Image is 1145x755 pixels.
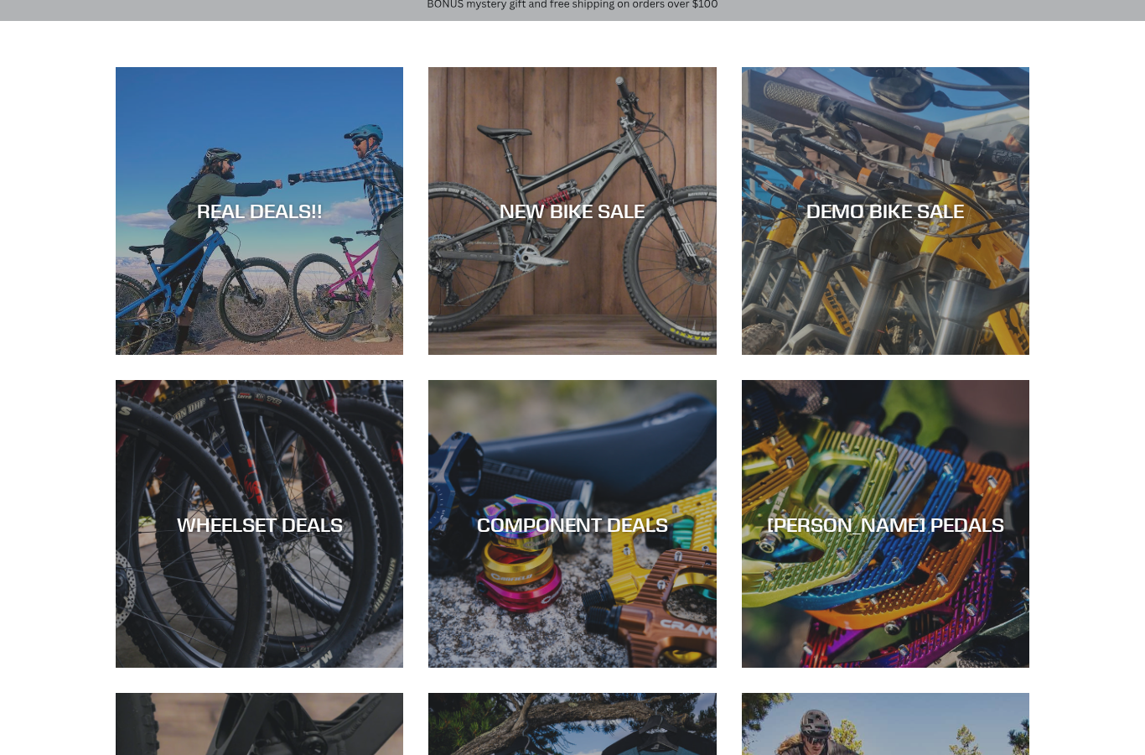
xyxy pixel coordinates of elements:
a: REAL DEALS!! [116,68,403,356]
div: WHEELSET DEALS [116,513,403,537]
div: REAL DEALS!! [116,200,403,224]
div: DEMO BIKE SALE [742,200,1029,224]
a: WHEELSET DEALS [116,381,403,669]
a: [PERSON_NAME] PEDALS [742,381,1029,669]
div: COMPONENT DEALS [428,513,716,537]
div: NEW BIKE SALE [428,200,716,224]
div: [PERSON_NAME] PEDALS [742,513,1029,537]
a: DEMO BIKE SALE [742,68,1029,356]
a: COMPONENT DEALS [428,381,716,669]
a: NEW BIKE SALE [428,68,716,356]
